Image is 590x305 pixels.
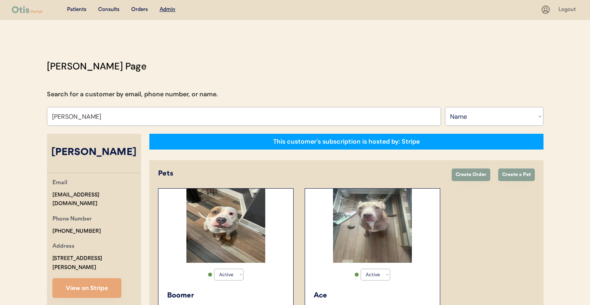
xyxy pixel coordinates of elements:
[47,59,147,73] div: [PERSON_NAME] Page
[158,168,444,179] div: Pets
[52,191,141,209] div: [EMAIL_ADDRESS][DOMAIN_NAME]
[47,90,218,99] div: Search for a customer by email, phone number, or name.
[314,290,432,301] div: Ace
[52,242,74,252] div: Address
[333,189,412,263] img: image.jpg
[67,6,86,14] div: Patients
[47,107,441,126] input: Search by name
[498,168,535,181] button: Create a Pet
[47,145,141,160] div: [PERSON_NAME]
[160,7,175,12] u: Admin
[52,178,67,188] div: Email
[52,254,141,272] div: [STREET_ADDRESS][PERSON_NAME]
[452,168,490,181] button: Create Order
[131,6,148,14] div: Orders
[558,6,578,14] div: Logout
[167,290,285,301] div: Boomer
[52,215,92,225] div: Phone Number
[52,227,101,236] div: [PHONE_NUMBER]
[98,6,119,14] div: Consults
[273,137,420,146] div: This customer's subscription is hosted by: Stripe
[52,278,121,298] button: View on Stripe
[186,189,265,263] img: IMG_5278.jpeg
